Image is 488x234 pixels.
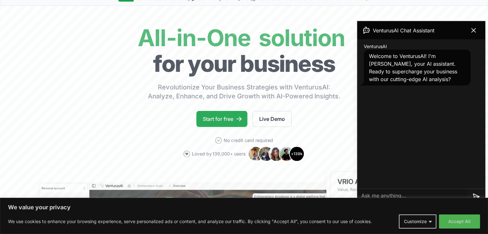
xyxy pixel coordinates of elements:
[369,53,457,82] span: Welcome to VenturusAI! I'm [PERSON_NAME], your AI assistant. Ready to supercharge your business w...
[8,218,372,225] p: We use cookies to enhance your browsing experience, serve personalized ads or content, and analyz...
[373,27,434,34] span: VenturusAI Chat Assistant
[399,214,436,229] button: Customize
[279,146,294,162] img: Avatar 4
[439,214,480,229] button: Accept All
[248,146,263,162] img: Avatar 1
[269,146,284,162] img: Avatar 3
[258,146,274,162] img: Avatar 2
[253,111,292,127] a: Live Demo
[8,204,480,211] p: We value your privacy
[196,111,247,127] a: Start for free
[364,43,387,50] span: VenturusAI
